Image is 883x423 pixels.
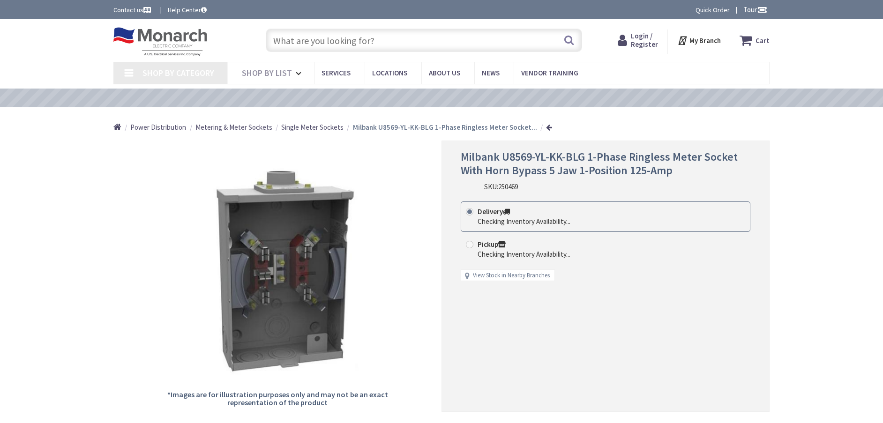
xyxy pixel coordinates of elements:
a: VIEW OUR VIDEO TRAINING LIBRARY [359,93,523,104]
a: Cart [740,32,770,49]
a: Contact us [113,5,153,15]
span: Locations [372,68,407,77]
span: Shop By Category [142,67,214,78]
span: Vendor Training [521,68,578,77]
strong: Milbank U8569-YL-KK-BLG 1-Phase Ringless Meter Socket... [353,123,537,132]
span: Metering & Meter Sockets [195,123,272,132]
img: Monarch Electric Company [113,27,207,56]
h5: *Images are for illustration purposes only and may not be an exact representation of the product [166,391,389,407]
a: Metering & Meter Sockets [195,122,272,132]
strong: Pickup [478,240,506,249]
div: SKU: [484,182,518,192]
div: Checking Inventory Availability... [478,216,570,226]
span: 250469 [498,182,518,191]
a: View Stock in Nearby Branches [473,271,550,280]
span: Services [322,68,351,77]
div: My Branch [677,32,721,49]
div: Checking Inventory Availability... [478,249,570,259]
span: About Us [429,68,460,77]
span: Tour [743,5,767,14]
a: Single Meter Sockets [281,122,344,132]
span: Login / Register [631,31,658,49]
span: Power Distribution [130,123,186,132]
a: Login / Register [618,32,658,49]
span: Milbank U8569-YL-KK-BLG 1-Phase Ringless Meter Socket With Horn Bypass 5 Jaw 1-Position 125-Amp [461,149,738,178]
span: News [482,68,500,77]
img: Milbank U8569-YL-KK-BLG 1-Phase Ringless Meter Socket With Horn Bypass 5 Jaw 1-Position 125-Amp [166,160,389,383]
strong: Delivery [478,207,510,216]
input: What are you looking for? [266,29,582,52]
a: Power Distribution [130,122,186,132]
a: Quick Order [696,5,730,15]
a: Help Center [168,5,207,15]
span: Single Meter Sockets [281,123,344,132]
span: Shop By List [242,67,292,78]
strong: My Branch [689,36,721,45]
strong: Cart [756,32,770,49]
